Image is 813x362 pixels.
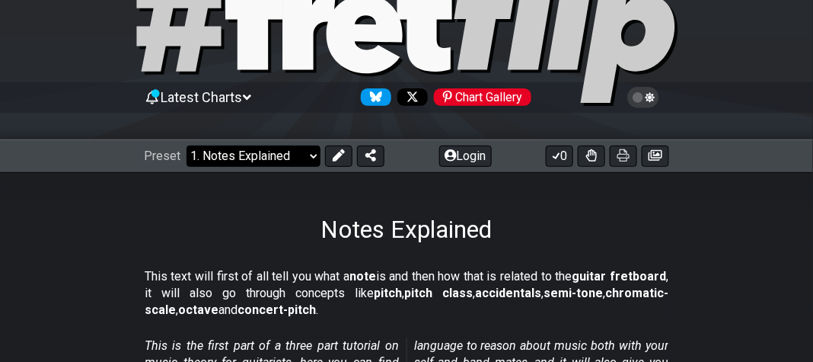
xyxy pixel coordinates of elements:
strong: semi-tone [544,286,603,300]
button: Edit Preset [325,146,352,167]
div: Chart Gallery [434,88,531,106]
strong: accidentals [475,286,541,300]
select: Preset [187,146,320,167]
span: Latest Charts [161,89,243,105]
strong: concert-pitch [238,303,316,317]
strong: pitch class [404,286,473,300]
button: Print [610,146,637,167]
a: Follow #fretflip at X [391,88,428,106]
button: Login [439,146,492,167]
button: Toggle Dexterity for all fretkits [578,146,605,167]
strong: guitar fretboard [572,269,666,284]
span: Toggle light / dark theme [635,91,652,104]
strong: note [349,269,376,284]
h1: Notes Explained [321,215,493,244]
a: #fretflip at Pinterest [428,88,531,106]
button: Share Preset [357,146,384,167]
strong: pitch [374,286,402,300]
button: 0 [546,146,573,167]
a: Follow #fretflip at Bluesky [355,88,391,106]
p: This text will first of all tell you what a is and then how that is related to the , it will also... [145,268,668,319]
button: Create image [642,146,669,167]
strong: octave [178,303,218,317]
span: Preset [144,149,180,163]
